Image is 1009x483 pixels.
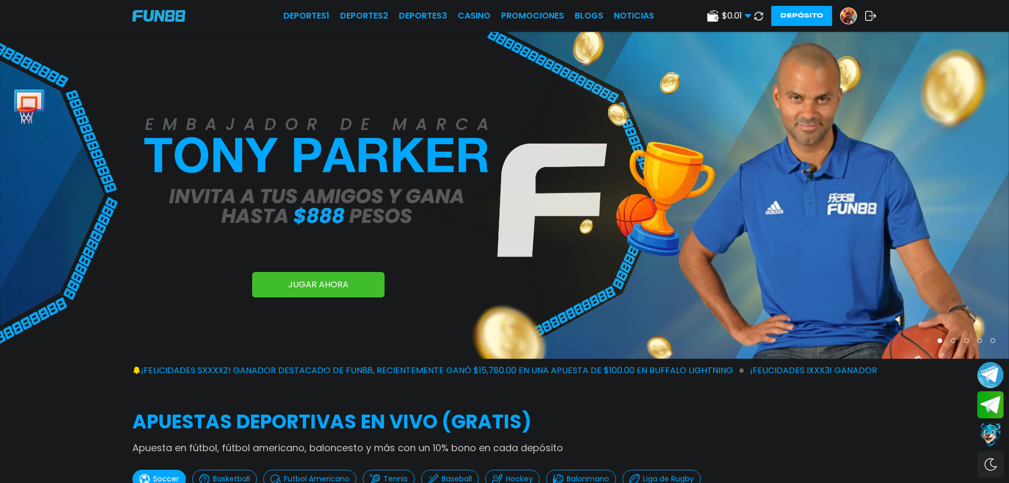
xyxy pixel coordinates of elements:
a: Avatar [840,7,865,24]
a: Deportes2 [340,10,388,22]
a: Deportes1 [283,10,329,22]
div: Switch theme [977,451,1004,478]
p: Apuesta en fútbol, fútbol americano, baloncesto y más con un 10% bono en cada depósito [132,441,877,455]
img: Avatar [841,8,856,24]
h2: APUESTAS DEPORTIVAS EN VIVO (gratis) [132,408,877,436]
span: ¡FELICIDADES sxxxxz! GANADOR DESTACADO DE FUN88, RECIENTEMENTE GANÓ $15,780.00 EN UNA APUESTA DE ... [141,364,744,377]
a: Deportes3 [399,10,447,22]
img: Company Logo [132,10,185,22]
button: Depósito [771,6,832,26]
span: $ 0.01 [722,10,751,22]
button: Join telegram channel [977,361,1004,389]
button: Contact customer service [977,421,1004,449]
a: BLOGS [575,10,603,22]
a: JUGAR AHORA [252,272,385,297]
a: Promociones [501,10,564,22]
a: NOTICIAS [614,10,654,22]
a: CASINO [458,10,490,22]
button: Join telegram [977,391,1004,419]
